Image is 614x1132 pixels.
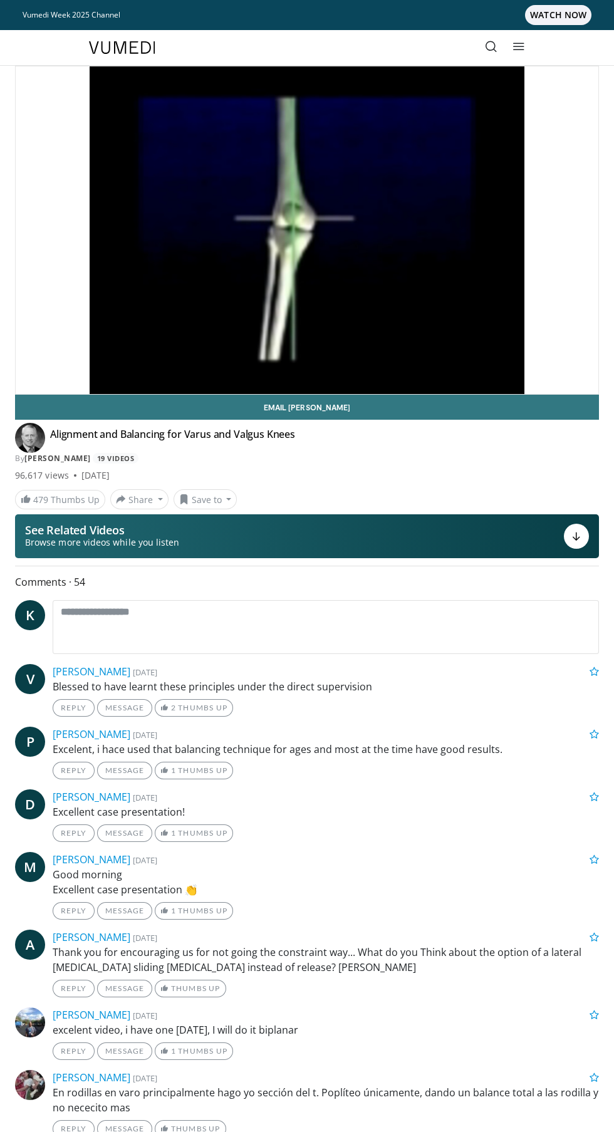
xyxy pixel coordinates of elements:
a: V [15,664,45,694]
p: En rodillas en varo principalmente hago yo sección del t. Poplíteo únicamente, dando un balance t... [53,1085,599,1115]
small: [DATE] [133,1010,157,1021]
a: Vumedi Week 2025 ChannelWATCH NOW [23,5,591,25]
span: 1 [171,1046,176,1056]
a: Message [97,824,152,842]
span: 2 [171,703,176,712]
a: [PERSON_NAME] [53,930,130,944]
a: D [15,789,45,819]
a: P [15,727,45,757]
p: Blessed to have learnt these principles under the direct supervision [53,679,599,694]
p: See Related Videos [25,524,179,536]
a: [PERSON_NAME] [53,853,130,866]
a: K [15,600,45,630]
span: 1 [171,906,176,915]
a: A [15,930,45,960]
a: Message [97,1042,152,1060]
video-js: Video Player [16,66,598,394]
a: Message [97,699,152,717]
h4: Alignment and Balancing for Varus and Valgus Knees [50,428,295,448]
a: 1 Thumbs Up [155,762,233,779]
div: [DATE] [81,469,110,482]
a: Message [97,902,152,920]
span: Browse more videos while you listen [25,536,179,549]
img: Avatar [15,1007,45,1037]
p: Thank you for encouraging us for not going the constraint way... What do you Think about the opti... [53,945,599,975]
p: Excellent case presentation! [53,804,599,819]
a: 19 Videos [93,453,138,464]
a: Message [97,980,152,997]
a: M [15,852,45,882]
small: [DATE] [133,729,157,740]
a: 2 Thumbs Up [155,699,233,717]
img: Avatar [15,1070,45,1100]
a: [PERSON_NAME] [53,727,130,741]
button: See Related Videos Browse more videos while you listen [15,514,599,558]
a: Email [PERSON_NAME] [15,395,599,420]
p: excelent video, i have one [DATE], I will do it biplanar [53,1022,599,1037]
a: Reply [53,980,95,997]
p: Excelent, i hace used that balancing technique for ages and most at the time have good results. [53,742,599,757]
small: [DATE] [133,932,157,943]
a: [PERSON_NAME] [24,453,91,464]
small: [DATE] [133,792,157,803]
a: [PERSON_NAME] [53,665,130,678]
p: Good morning Excellent case presentation 👏 [53,867,599,897]
a: 1 Thumbs Up [155,824,233,842]
a: Reply [53,699,95,717]
a: Reply [53,824,95,842]
small: [DATE] [133,1072,157,1084]
button: Share [110,489,169,509]
button: Save to [174,489,237,509]
span: 1 [171,766,176,775]
small: [DATE] [133,854,157,866]
a: Message [97,762,152,779]
a: Reply [53,1042,95,1060]
a: Reply [53,902,95,920]
a: 1 Thumbs Up [155,902,233,920]
div: By [15,453,599,464]
img: Avatar [15,423,45,453]
a: Thumbs Up [155,980,226,997]
a: 1 Thumbs Up [155,1042,233,1060]
a: [PERSON_NAME] [53,1071,130,1084]
span: WATCH NOW [525,5,591,25]
span: 479 [33,494,48,506]
span: Comments 54 [15,574,599,590]
small: [DATE] [133,667,157,678]
a: Reply [53,762,95,779]
img: VuMedi Logo [89,41,155,54]
a: [PERSON_NAME] [53,1008,130,1022]
span: 96,617 views [15,469,69,482]
span: 1 [171,828,176,838]
a: 479 Thumbs Up [15,490,105,509]
a: [PERSON_NAME] [53,790,130,804]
